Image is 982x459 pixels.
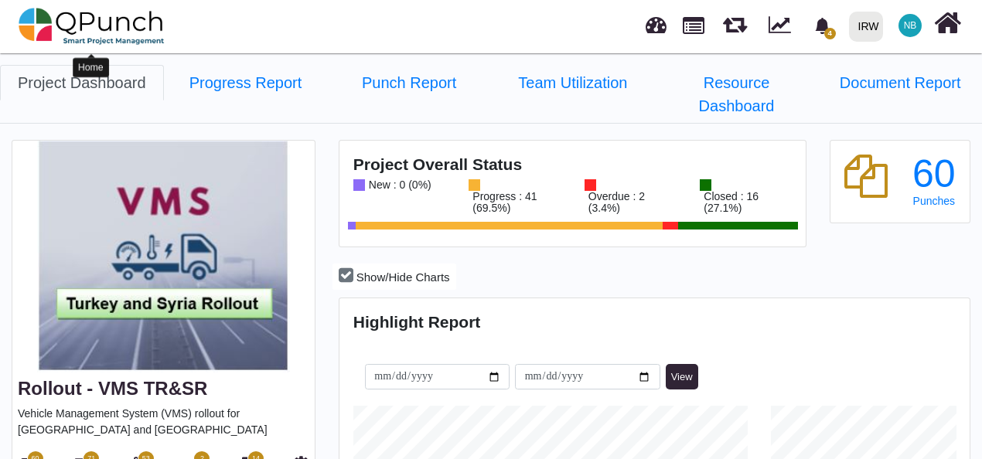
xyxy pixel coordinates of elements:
button: View [666,364,698,390]
img: qpunch-sp.fa6292f.png [19,3,165,49]
i: Home [934,8,961,38]
p: Vehicle Management System (VMS) rollout for [GEOGRAPHIC_DATA] and [GEOGRAPHIC_DATA] [18,406,309,438]
li: Rollout - VMS TR&SR [491,65,655,123]
a: bell fill4 [805,1,843,49]
a: NB [889,1,931,50]
a: IRW [842,1,889,52]
div: Notification [809,12,836,39]
div: Home [73,58,109,77]
a: Rollout - VMS TR&SR [18,378,207,399]
a: Document Report [818,65,982,100]
div: Dynamic Report [761,1,805,52]
span: Nabiha Batool [898,14,922,37]
span: Show/Hide Charts [356,270,450,284]
h4: Highlight Report [353,312,956,331]
div: IRW [858,13,879,40]
a: Team Utilization [491,65,655,100]
h4: Project Overall Status [353,155,793,174]
span: 4 [824,28,836,39]
a: Punch Report [327,65,491,100]
div: Progress : 41 (69.5%) [469,191,561,214]
div: Overdue : 2 (3.4%) [585,191,677,214]
span: NB [904,21,917,30]
div: 60 [912,155,956,193]
div: New : 0 (0%) [365,179,431,191]
span: Punches [913,195,955,207]
div: Closed : 16 (27.1%) [700,191,792,214]
span: Projects [683,10,704,34]
a: Resource Dashboard [655,65,819,124]
svg: bell fill [814,18,830,34]
span: Releases [723,8,747,33]
a: Progress Report [164,65,328,100]
span: Dashboard [646,9,667,32]
a: 60 Punches [912,155,956,207]
button: Show/Hide Charts [332,263,455,291]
